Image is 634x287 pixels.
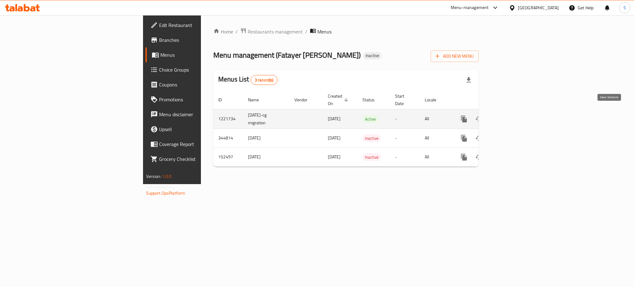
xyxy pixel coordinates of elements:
td: [DATE]-cg migration [243,109,289,129]
span: 3 record(s) [251,77,277,83]
span: Promotions [159,96,244,103]
span: Upsell [159,126,244,133]
td: All [420,148,452,166]
h2: Menus List [218,75,277,85]
a: Restaurants management [240,28,303,36]
a: Menu disclaimer [145,107,249,122]
span: Edit Restaurant [159,21,244,29]
td: - [390,109,420,129]
span: Coupons [159,81,244,88]
span: Restaurants management [248,28,303,35]
span: Active [363,116,378,123]
span: Coverage Report [159,140,244,148]
div: Inactive [363,135,381,142]
span: Menus [160,51,244,59]
span: Inactive [363,154,381,161]
span: [DATE] [328,115,341,123]
span: Get support on: [146,183,175,191]
div: [GEOGRAPHIC_DATA] [518,4,559,11]
a: Coupons [145,77,249,92]
nav: breadcrumb [213,28,479,36]
a: Coverage Report [145,137,249,152]
td: - [390,148,420,166]
span: Vendor [294,96,315,104]
span: Add New Menu [436,52,474,60]
table: enhanced table [213,91,521,167]
span: Menus [317,28,332,35]
button: Change Status [471,150,486,165]
span: Inactive [363,53,382,58]
button: Change Status [471,131,486,146]
span: 1.0.0 [162,172,172,180]
a: Menus [145,47,249,62]
span: Name [248,96,267,104]
td: All [420,109,452,129]
button: more [457,150,471,165]
button: Change Status [471,112,486,126]
span: Created On [328,92,350,107]
a: Support.OpsPlatform [146,189,185,197]
a: Grocery Checklist [145,152,249,166]
span: [DATE] [328,134,341,142]
span: ID [218,96,230,104]
span: Version: [146,172,161,180]
span: Inactive [363,135,381,142]
td: - [390,129,420,148]
a: Choice Groups [145,62,249,77]
div: Total records count [251,75,278,85]
span: [DATE] [328,153,341,161]
div: Export file [461,73,476,87]
span: Start Date [395,92,412,107]
a: Upsell [145,122,249,137]
span: Menu disclaimer [159,111,244,118]
button: more [457,112,471,126]
button: Add New Menu [431,51,479,62]
a: Promotions [145,92,249,107]
span: Menu management ( Fatayer [PERSON_NAME] ) [213,48,361,62]
div: Menu-management [451,4,489,11]
a: Branches [145,33,249,47]
span: Choice Groups [159,66,244,73]
li: / [305,28,307,35]
span: Status [363,96,383,104]
td: [DATE] [243,148,289,166]
span: Grocery Checklist [159,155,244,163]
span: Locale [425,96,444,104]
span: S [623,4,626,11]
button: more [457,131,471,146]
span: Branches [159,36,244,44]
a: Edit Restaurant [145,18,249,33]
td: [DATE] [243,129,289,148]
td: All [420,129,452,148]
th: Actions [452,91,521,109]
div: Inactive [363,153,381,161]
div: Inactive [363,52,382,60]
